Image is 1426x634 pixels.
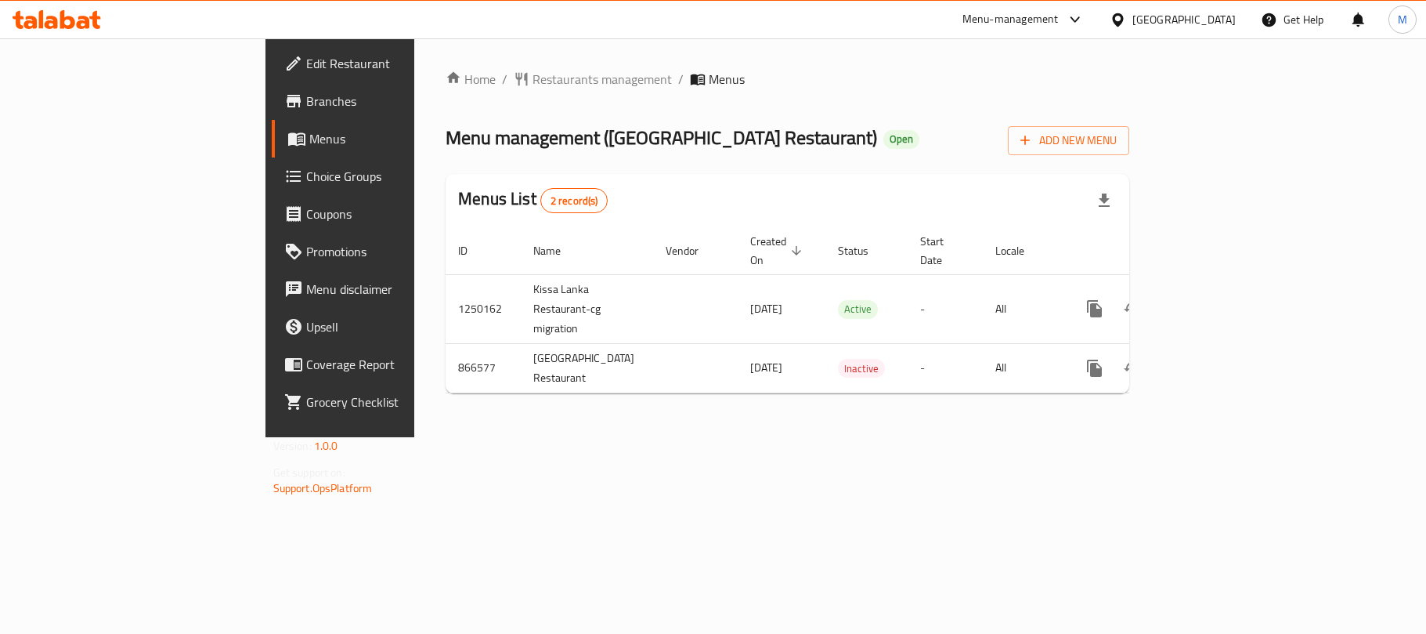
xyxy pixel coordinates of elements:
[750,357,782,378] span: [DATE]
[272,346,504,383] a: Coverage Report
[838,300,878,319] div: Active
[983,274,1063,343] td: All
[272,45,504,82] a: Edit Restaurant
[838,300,878,318] span: Active
[306,167,491,186] span: Choice Groups
[521,274,653,343] td: Kissa Lanka Restaurant-cg migration
[1020,131,1117,150] span: Add New Menu
[1076,290,1114,328] button: more
[306,92,491,110] span: Branches
[273,478,373,498] a: Support.OpsPlatform
[272,383,504,421] a: Grocery Checklist
[272,270,504,308] a: Menu disclaimer
[306,242,491,261] span: Promotions
[272,82,504,120] a: Branches
[920,232,964,270] span: Start Date
[1085,182,1123,219] div: Export file
[995,241,1045,260] span: Locale
[541,194,608,208] span: 2 record(s)
[514,70,672,89] a: Restaurants management
[1398,11,1407,28] span: M
[838,360,885,378] span: Inactive
[458,187,608,213] h2: Menus List
[962,10,1059,29] div: Menu-management
[1008,126,1129,155] button: Add New Menu
[502,70,507,89] li: /
[306,280,491,299] span: Menu disclaimer
[521,343,653,393] td: [GEOGRAPHIC_DATA] Restaurant
[306,317,491,336] span: Upsell
[908,274,983,343] td: -
[533,241,581,260] span: Name
[272,233,504,270] a: Promotions
[446,227,1239,393] table: enhanced table
[314,436,338,456] span: 1.0.0
[306,393,491,411] span: Grocery Checklist
[750,232,807,270] span: Created On
[1132,11,1236,28] div: [GEOGRAPHIC_DATA]
[983,343,1063,393] td: All
[458,241,488,260] span: ID
[273,436,312,456] span: Version:
[446,70,1129,89] nav: breadcrumb
[750,299,782,319] span: [DATE]
[883,130,919,149] div: Open
[838,359,885,378] div: Inactive
[272,308,504,346] a: Upsell
[446,120,877,155] span: Menu management ( [GEOGRAPHIC_DATA] Restaurant )
[540,188,608,213] div: Total records count
[678,70,684,89] li: /
[709,70,745,89] span: Menus
[1114,350,1151,387] button: Change Status
[1063,227,1239,275] th: Actions
[1076,350,1114,387] button: more
[908,343,983,393] td: -
[272,158,504,195] a: Choice Groups
[306,205,491,223] span: Coupons
[838,241,889,260] span: Status
[532,70,672,89] span: Restaurants management
[273,462,345,483] span: Get support on:
[272,195,504,233] a: Coupons
[306,54,491,73] span: Edit Restaurant
[306,355,491,374] span: Coverage Report
[272,120,504,158] a: Menus
[883,132,919,146] span: Open
[1114,290,1151,328] button: Change Status
[666,241,719,260] span: Vendor
[309,129,491,148] span: Menus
